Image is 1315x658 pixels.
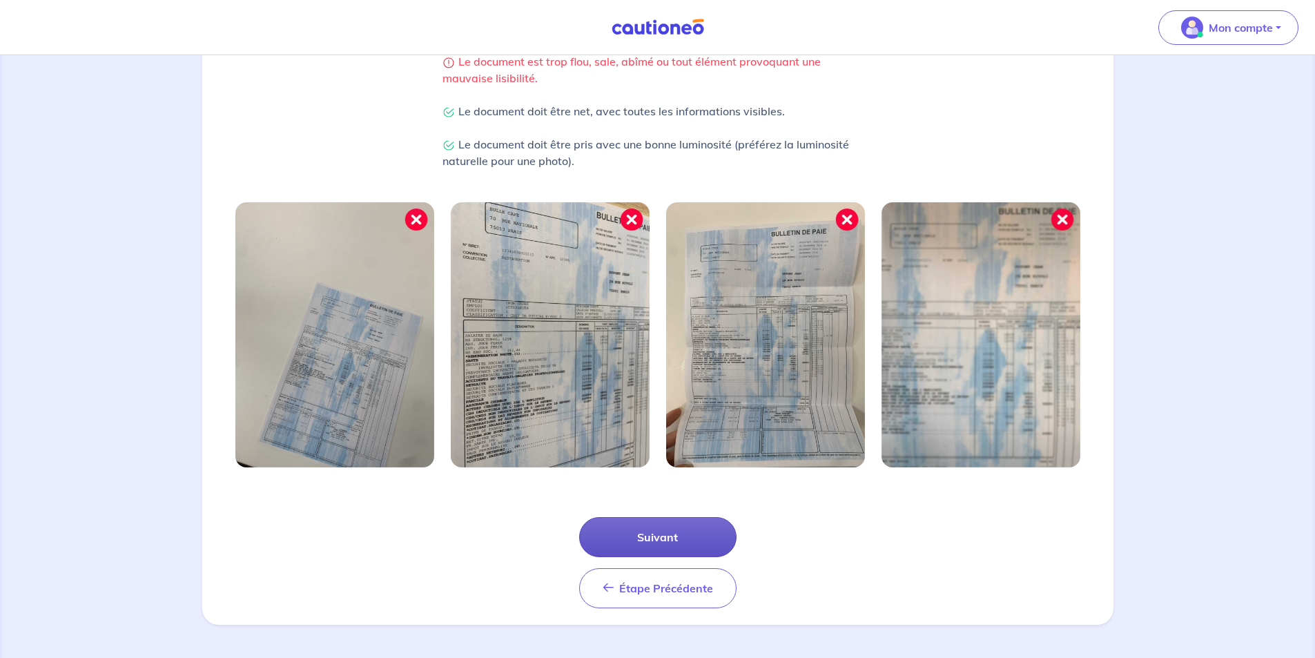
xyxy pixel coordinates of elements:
img: Image mal cadrée 1 [235,202,434,467]
img: Image mal cadrée 2 [451,202,650,467]
p: Mon compte [1209,19,1273,36]
p: Le document est trop flou, sale, abîmé ou tout élément provoquant une mauvaise lisibilité. [442,53,873,86]
img: Check [442,139,455,152]
img: Warning [442,57,455,69]
p: Le document doit être net, avec toutes les informations visibles. Le document doit être pris avec... [442,103,873,169]
img: illu_account_valid_menu.svg [1181,17,1203,39]
span: Étape Précédente [619,581,713,595]
img: Image mal cadrée 4 [881,202,1080,467]
img: Image mal cadrée 3 [666,202,865,467]
button: illu_account_valid_menu.svgMon compte [1158,10,1298,45]
img: Cautioneo [606,19,710,36]
button: Suivant [579,517,737,557]
button: Étape Précédente [579,568,737,608]
img: Check [442,106,455,119]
